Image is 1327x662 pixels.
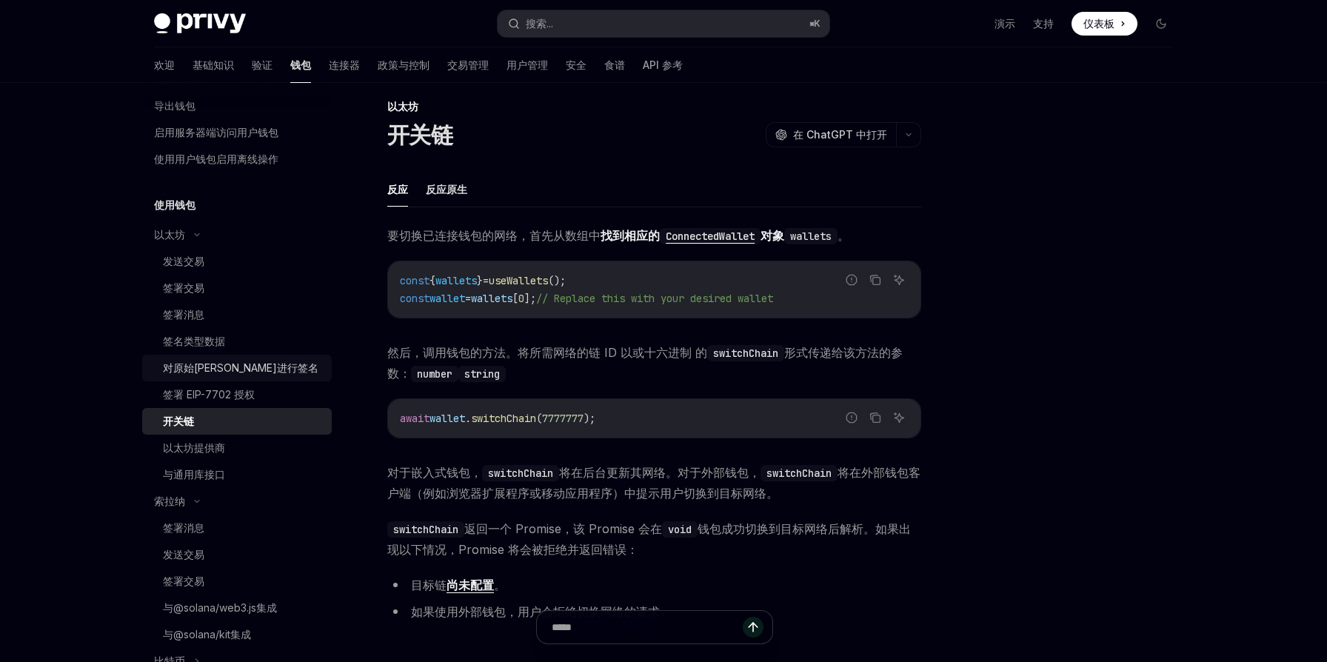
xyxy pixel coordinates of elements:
[604,58,625,71] font: 食谱
[1149,12,1173,36] button: 切换暗模式
[142,146,332,173] a: 使用用户钱包启用离线操作
[387,521,464,538] code: switchChain
[1083,17,1114,30] font: 仪表板
[482,465,559,481] code: switchChain
[542,412,584,425] span: 7777777
[142,435,332,461] a: 以太坊提供商
[548,274,566,287] span: ();
[142,621,332,648] a: 与@solana/kit集成
[378,58,429,71] font: 政策与控制
[584,412,595,425] span: );
[601,228,660,243] font: 找到相应的
[387,100,418,113] font: 以太坊
[163,548,204,561] font: 发送交易
[601,228,784,243] a: 找到相应的ConnectedWallet对象
[290,58,311,71] font: 钱包
[154,198,195,211] font: 使用钱包
[447,47,489,83] a: 交易管理
[889,270,909,290] button: 询问人工智能
[154,495,185,507] font: 索拉纳
[163,308,204,321] font: 签署消息
[411,604,672,619] font: 如果使用外部钱包，用户会拒绝切换网络的请求。
[400,292,429,305] span: const
[842,270,861,290] button: 报告错误代码
[1072,12,1137,36] a: 仪表板
[707,345,784,361] code: switchChain
[866,270,885,290] button: 复制代码块中的内容
[643,47,683,83] a: API 参考
[429,292,465,305] span: wallet
[766,122,896,147] button: 在 ChatGPT 中打开
[458,366,506,382] code: string
[154,153,278,165] font: 使用用户钱包启用离线操作
[536,292,773,305] span: // Replace this with your desired wallet
[512,292,518,305] span: [
[518,292,524,305] span: 0
[193,58,234,71] font: 基础知识
[142,328,332,355] a: 签名类型数据
[447,578,494,592] font: 尚未配置
[154,126,278,138] font: 启用服务器端访问用户钱包
[163,441,225,454] font: 以太坊提供商
[507,47,548,83] a: 用户管理
[329,47,360,83] a: 连接器
[471,292,512,305] span: wallets
[142,275,332,301] a: 签署交易
[489,274,548,287] span: useWallets
[604,47,625,83] a: 食谱
[411,578,447,592] font: 目标链
[526,17,553,30] font: 搜索...
[387,183,408,195] font: 反应
[387,465,482,480] font: 对于嵌入式钱包，
[163,628,251,641] font: 与@solana/kit集成
[429,274,435,287] span: {
[477,274,483,287] span: }
[429,412,465,425] span: wallet
[142,408,332,435] a: 开关链
[842,408,861,427] button: 报告错误代码
[142,541,332,568] a: 发送交易
[142,119,332,146] a: 启用服务器端访问用户钱包
[154,58,175,71] font: 欢迎
[866,408,885,427] button: 复制代码块中的内容
[387,172,408,207] button: 反应
[494,578,506,592] font: 。
[193,47,234,83] a: 基础知识
[465,412,471,425] span: .
[387,345,632,360] font: 然后，调用钱包的方法。将所需网络的链 ID 以
[995,17,1015,30] font: 演示
[536,412,542,425] span: (
[154,13,246,34] img: 深色标志
[793,128,887,141] font: 在 ChatGPT 中打开
[387,121,452,148] font: 开关链
[559,465,761,480] font: 将在后台更新其网络。对于外部钱包，
[163,361,318,374] font: 对原始[PERSON_NAME]进行签名
[566,47,586,83] a: 安全
[662,521,698,538] code: void
[761,228,784,243] font: 对象
[163,468,225,481] font: 与通用库接口
[399,366,411,381] font: ：
[290,47,311,83] a: 钱包
[163,415,194,427] font: 开关链
[154,228,185,241] font: 以太坊
[471,412,536,425] span: switchChain
[142,515,332,541] a: 签署消息
[142,248,332,275] a: 发送交易
[163,521,204,534] font: 签署消息
[632,345,707,360] font: 或十六进制 的
[163,388,255,401] font: 签署 EIP-7702 授权
[435,274,477,287] span: wallets
[411,366,458,382] code: number
[163,601,277,614] font: 与@solana/web3.js集成
[329,58,360,71] font: 连接器
[163,255,204,267] font: 发送交易
[163,281,204,294] font: 签署交易
[743,617,763,638] button: 发送消息
[1033,16,1054,31] a: 支持
[142,595,332,621] a: 与@solana/web3.js集成
[1033,17,1054,30] font: 支持
[163,335,225,347] font: 签名类型数据
[142,461,332,488] a: 与通用库接口
[524,292,536,305] span: ];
